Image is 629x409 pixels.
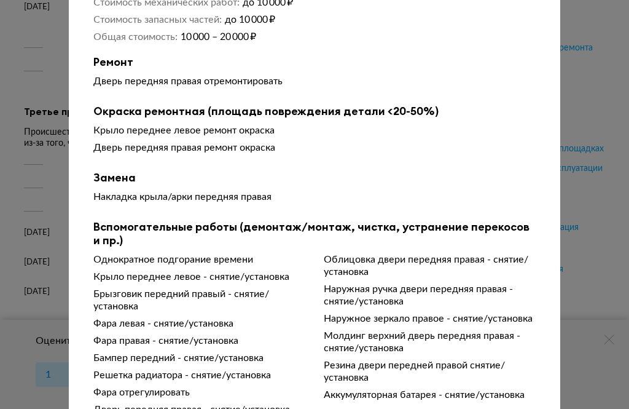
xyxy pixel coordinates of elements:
[93,14,222,26] dt: Стоимость запасных частей
[93,75,536,87] div: Дверь передняя правая отремонтировать
[93,31,178,43] dt: Общая стоимость
[93,191,536,203] div: Накладка крыла/арки передняя правая
[181,32,256,42] span: 10 000 – 20 000 ₽
[93,105,536,118] b: Окраска ремонтная (площадь повреждения детали <20-50%)
[93,220,536,247] b: Вспомогательные работы (демонтаж/монтаж, чистка, устранение перекосов и пр.)
[93,171,536,185] b: Замена
[324,330,536,354] div: Молдинг верхний дверь передняя правая - снятие/установка
[93,386,305,399] div: Фара отрегулировать
[93,253,305,266] div: Однократное подгорание времени
[324,389,536,401] div: Аккумуляторная батарея - снятие/установка
[93,335,305,347] div: Фара правая - снятие/установка
[93,55,536,69] b: Ремонт
[324,283,536,308] div: Наружная ручка двери передняя правая - снятие/установка
[93,369,305,381] div: Решетка радиатора - снятие/установка
[93,317,305,330] div: Фара левая - снятие/установка
[93,271,305,283] div: Крыло переднее левое - снятие/установка
[93,288,305,312] div: Брызговик передний правый - снятие/установка
[93,124,536,137] div: Крыло переднее левое ремонт окраска
[93,352,305,364] div: Бампер передний - снятие/установка
[324,253,536,278] div: Облицовка двери передняя правая - снятие/установка
[225,15,275,25] span: до 10 000 ₽
[93,141,536,154] div: Дверь передняя правая ремонт окраска
[324,312,536,325] div: Наружное зеркало правое - снятие/установка
[324,359,536,384] div: Резина двери передней правой снятие/установка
